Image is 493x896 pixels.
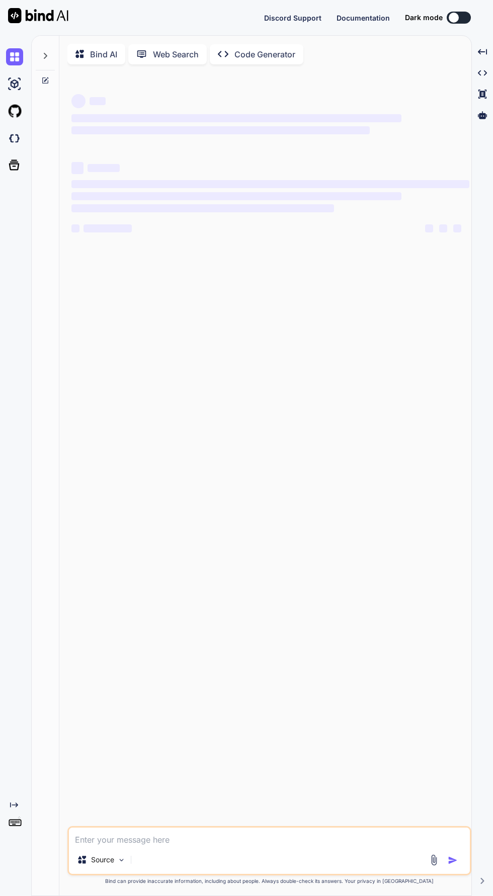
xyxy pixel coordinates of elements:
span: Documentation [337,14,390,22]
img: chat [6,48,23,65]
button: Discord Support [264,13,321,23]
span: ‌ [71,204,334,212]
img: icon [448,855,458,865]
span: ‌ [71,180,469,188]
img: githubLight [6,103,23,120]
span: ‌ [71,126,370,134]
span: ‌ [90,97,106,105]
span: ‌ [439,224,447,232]
span: ‌ [88,164,120,172]
span: ‌ [71,224,79,232]
span: Discord Support [264,14,321,22]
img: darkCloudIdeIcon [6,130,23,147]
span: Dark mode [405,13,443,23]
span: ‌ [71,94,86,108]
button: Documentation [337,13,390,23]
span: ‌ [71,114,401,122]
img: Pick Models [117,856,126,864]
p: Bind can provide inaccurate information, including about people. Always double-check its answers.... [67,877,471,885]
p: Web Search [153,48,199,60]
img: attachment [428,854,440,866]
span: ‌ [453,224,461,232]
span: ‌ [71,162,84,174]
p: Bind AI [90,48,117,60]
span: ‌ [84,224,132,232]
img: ai-studio [6,75,23,93]
img: Bind AI [8,8,68,23]
p: Code Generator [234,48,295,60]
span: ‌ [71,192,401,200]
span: ‌ [425,224,433,232]
p: Source [91,855,114,865]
